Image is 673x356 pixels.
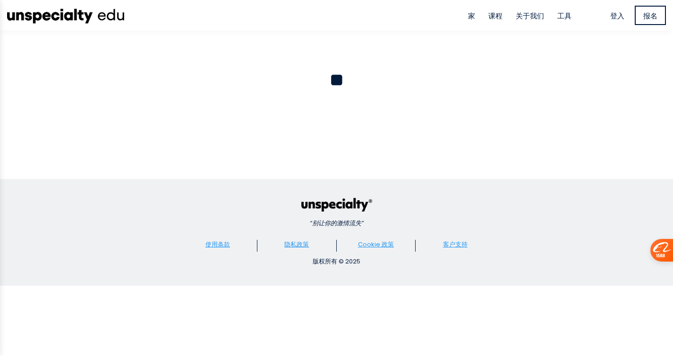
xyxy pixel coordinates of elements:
[516,9,544,21] a: 关于我们
[310,219,364,228] font: “别让你的激情流失”
[635,6,666,25] a: 报名
[488,9,503,21] a: 课程
[557,9,571,21] a: 工具
[516,11,544,21] font: 关于我们
[610,11,624,21] font: 登入
[313,257,360,266] font: 版权所有 © 2025
[610,9,624,21] a: 登入
[468,9,475,21] a: 家
[643,11,657,21] font: 报名
[557,11,571,21] font: 工具
[443,240,468,249] a: 客户支持
[468,11,475,21] font: 家
[488,11,503,21] font: 课程
[358,240,394,249] a: Cookie 政策
[205,240,230,249] a: 使用条款
[284,240,309,249] a: 隐私政策
[301,198,372,212] img: c440faa6a294d3144723c0771045cab8.png
[7,5,125,26] img: ec8cb47d53a36d742fcbd71bcb90b6e6.png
